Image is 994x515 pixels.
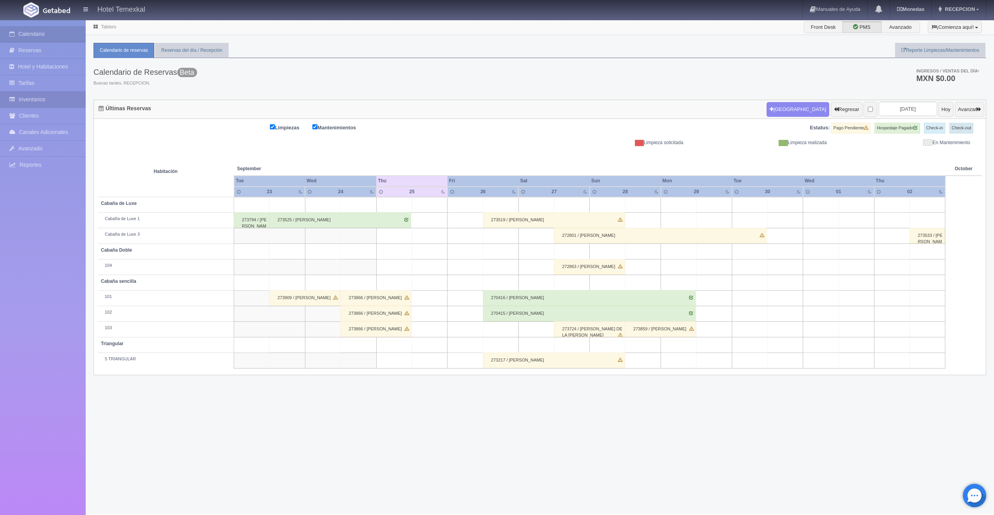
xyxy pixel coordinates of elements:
label: PMS [842,21,881,33]
div: 273859 / [PERSON_NAME] [625,321,696,337]
span: Ingresos / Ventas del día [916,69,979,73]
span: October [955,166,973,172]
b: Cabaña Doble [101,247,132,253]
th: Wed [305,176,376,186]
th: Sat [518,176,590,186]
th: Fri [448,176,519,186]
h3: Calendario de Reservas [93,68,197,76]
div: Limpieza realizada [689,139,832,146]
div: 23 [258,189,281,195]
label: Avanzado [881,21,920,33]
div: 273866 / [PERSON_NAME] [340,321,411,337]
div: 273533 / [PERSON_NAME] [909,228,945,243]
div: 26 [472,189,494,195]
div: 29 [685,189,708,195]
h4: Hotel Temexkal [97,4,145,14]
div: 24 [330,189,352,195]
label: Hospedaje Pagado [874,123,920,134]
button: Regresar [831,102,862,117]
button: Avanzar [955,102,984,117]
div: En Mantenimiento [833,139,976,146]
a: Calendario de reservas [93,43,154,58]
b: Monedas [897,6,924,12]
label: Check-in [924,123,945,134]
div: 273217 / [PERSON_NAME] [483,353,625,368]
a: Reservas del día / Recepción [155,43,229,58]
div: 30 [756,189,779,195]
div: 25 [401,189,423,195]
div: 273866 / [PERSON_NAME] [340,306,411,321]
span: September [237,166,374,172]
div: 272801 / [PERSON_NAME] [554,228,767,243]
label: Mantenimientos [312,123,368,132]
div: 273525 / [PERSON_NAME] [269,212,411,228]
img: Getabed [23,2,39,18]
div: 272863 / [PERSON_NAME] [554,259,625,275]
div: 5 TRIANGULAR [101,356,231,362]
img: Getabed [43,7,70,13]
h3: MXN $0.00 [916,74,979,82]
th: Thu [874,176,945,186]
div: 103 [101,325,231,331]
label: Estatus: [810,124,830,132]
a: Reporte Limpiezas/Mantenimientos [895,43,985,58]
label: Limpiezas [270,123,311,132]
div: 28 [614,189,637,195]
button: [GEOGRAPHIC_DATA] [767,102,829,117]
label: Check-out [949,123,973,134]
div: 104 [101,263,231,269]
th: Wed [803,176,874,186]
div: 101 [101,294,231,300]
div: 273724 / [PERSON_NAME] DE LA [PERSON_NAME] [554,321,625,337]
strong: Habitación [154,169,178,174]
label: Front Desk [804,21,843,33]
b: Triangular [101,341,123,346]
input: Mantenimientos [312,124,317,129]
div: 273909 / [PERSON_NAME] [269,290,340,306]
span: Beta [177,68,197,77]
th: Sun [590,176,661,186]
span: RECEPCION [943,6,975,12]
b: Cabaña de Luxe [101,201,137,206]
th: Tue [732,176,803,186]
div: 102 [101,309,231,316]
a: Tablero [101,24,116,30]
span: Buenas tardes, RECEPCION. [93,80,197,86]
div: 270415 / [PERSON_NAME] [483,306,696,321]
div: 273519 / [PERSON_NAME] [483,212,625,228]
div: Cabaña de Luxe 1 [101,216,231,222]
h4: Últimas Reservas [99,106,151,111]
div: 27 [543,189,566,195]
div: 02 [899,189,921,195]
div: Limpieza solicitada [546,139,689,146]
button: ¡Comienza aquí! [928,21,982,33]
div: 01 [827,189,850,195]
input: Limpiezas [270,124,275,129]
th: Thu [376,176,448,186]
b: Cabaña sencilla [101,279,136,284]
button: Hoy [938,102,953,117]
div: Cabaña de Luxe 3 [101,231,231,238]
div: 273866 / [PERSON_NAME] [340,290,411,306]
th: Mon [661,176,732,186]
label: Pago Pendiente [831,123,871,134]
div: 273794 / [PERSON_NAME] [PERSON_NAME] [234,212,270,228]
div: 270416 / [PERSON_NAME] [483,290,696,306]
th: Tue [234,176,305,186]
